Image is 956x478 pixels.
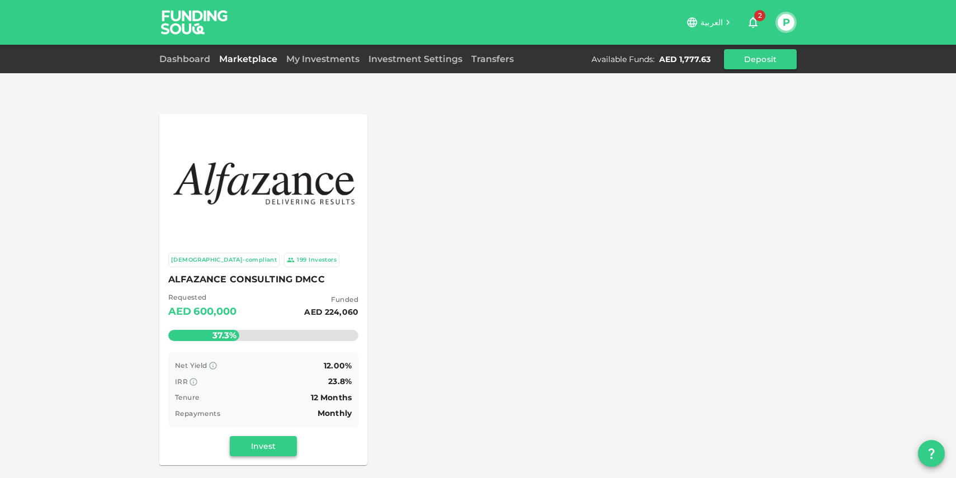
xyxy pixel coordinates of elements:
[724,49,797,69] button: Deposit
[659,54,711,65] div: AED 1,777.63
[467,54,518,64] a: Transfers
[159,54,215,64] a: Dashboard
[175,377,188,386] span: IRR
[175,393,199,401] span: Tenure
[918,440,945,467] button: question
[309,255,337,265] div: Investors
[591,54,655,65] div: Available Funds :
[282,54,364,64] a: My Investments
[215,54,282,64] a: Marketplace
[754,10,765,21] span: 2
[171,149,356,215] img: Marketplace Logo
[175,409,220,418] span: Repayments
[230,436,297,456] button: Invest
[778,14,794,31] button: P
[318,408,352,418] span: Monthly
[701,17,723,27] span: العربية
[311,392,352,403] span: 12 Months
[328,376,352,386] span: 23.8%
[742,11,764,34] button: 2
[175,361,207,370] span: Net Yield
[168,272,358,287] span: ALFAZANCE CONSULTING DMCC
[297,255,306,265] div: 199
[324,361,352,371] span: 12.00%
[364,54,467,64] a: Investment Settings
[168,292,237,303] span: Requested
[171,255,277,265] div: [DEMOGRAPHIC_DATA]-compliant
[159,114,367,465] a: Marketplace Logo [DEMOGRAPHIC_DATA]-compliant 199Investors ALFAZANCE CONSULTING DMCC Requested AE...
[304,294,358,305] span: Funded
